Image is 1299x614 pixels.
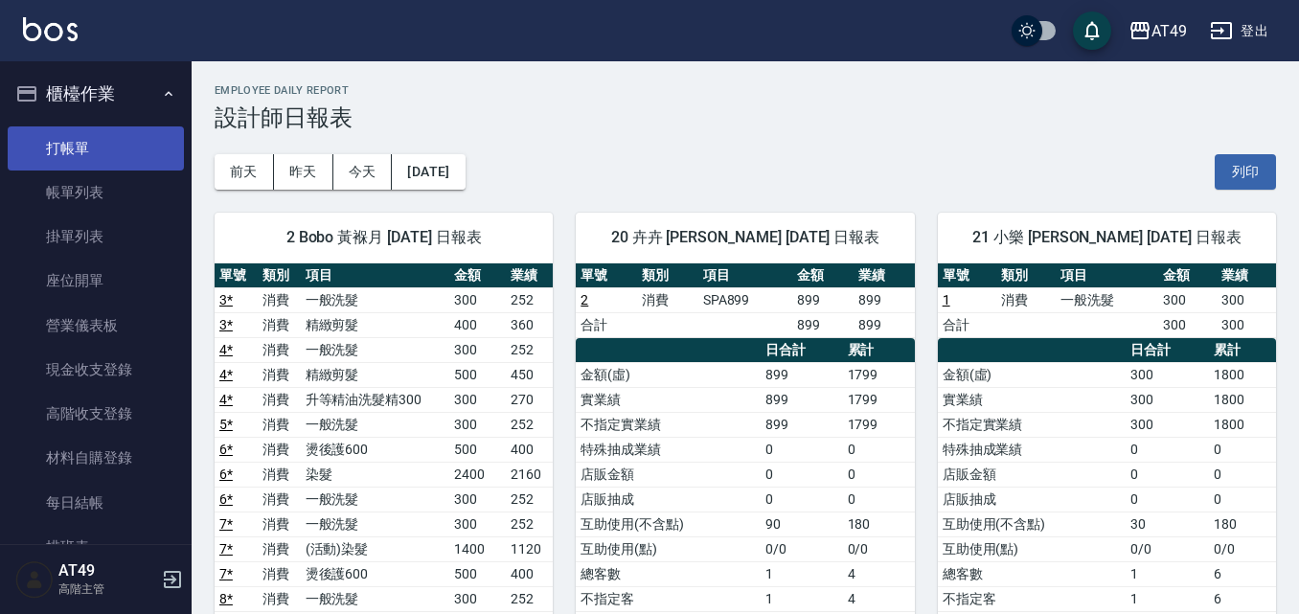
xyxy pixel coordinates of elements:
[943,292,950,307] a: 1
[576,536,761,561] td: 互助使用(點)
[274,154,333,190] button: 昨天
[698,287,793,312] td: SPA899
[1217,312,1276,337] td: 300
[449,487,506,512] td: 300
[215,263,258,288] th: 單號
[761,387,842,412] td: 899
[215,84,1276,97] h2: Employee Daily Report
[1209,462,1276,487] td: 0
[333,154,393,190] button: 今天
[843,512,915,536] td: 180
[843,586,915,611] td: 4
[1056,263,1158,288] th: 項目
[1151,19,1187,43] div: AT49
[843,387,915,412] td: 1799
[258,412,301,437] td: 消費
[258,437,301,462] td: 消費
[938,312,997,337] td: 合計
[1209,512,1276,536] td: 180
[215,154,274,190] button: 前天
[506,387,553,412] td: 270
[301,412,449,437] td: 一般洗髮
[8,392,184,436] a: 高階收支登錄
[854,263,915,288] th: 業績
[938,362,1127,387] td: 金額(虛)
[576,263,914,338] table: a dense table
[258,512,301,536] td: 消費
[1209,586,1276,611] td: 6
[506,536,553,561] td: 1120
[1158,287,1218,312] td: 300
[258,287,301,312] td: 消費
[449,586,506,611] td: 300
[843,412,915,437] td: 1799
[301,512,449,536] td: 一般洗髮
[938,462,1127,487] td: 店販金額
[1158,312,1218,337] td: 300
[258,387,301,412] td: 消費
[843,536,915,561] td: 0/0
[1126,561,1209,586] td: 1
[449,512,506,536] td: 300
[938,263,1276,338] table: a dense table
[843,437,915,462] td: 0
[258,362,301,387] td: 消費
[506,312,553,337] td: 360
[1126,512,1209,536] td: 30
[8,348,184,392] a: 現金收支登錄
[698,263,793,288] th: 項目
[8,126,184,171] a: 打帳單
[961,228,1253,247] span: 21 小樂 [PERSON_NAME] [DATE] 日報表
[506,487,553,512] td: 252
[761,462,842,487] td: 0
[449,462,506,487] td: 2400
[58,561,156,580] h5: AT49
[1126,362,1209,387] td: 300
[301,437,449,462] td: 燙後護600
[637,263,698,288] th: 類別
[1073,11,1111,50] button: save
[576,437,761,462] td: 特殊抽成業績
[576,263,637,288] th: 單號
[392,154,465,190] button: [DATE]
[1217,263,1276,288] th: 業績
[792,312,854,337] td: 899
[449,263,506,288] th: 金額
[58,580,156,598] p: 高階主管
[301,387,449,412] td: 升等精油洗髮精300
[301,487,449,512] td: 一般洗髮
[506,412,553,437] td: 252
[506,263,553,288] th: 業績
[506,462,553,487] td: 2160
[301,337,449,362] td: 一般洗髮
[792,263,854,288] th: 金額
[8,525,184,569] a: 排班表
[1126,586,1209,611] td: 1
[506,287,553,312] td: 252
[938,561,1127,586] td: 總客數
[576,312,637,337] td: 合計
[1209,487,1276,512] td: 0
[576,487,761,512] td: 店販抽成
[506,586,553,611] td: 252
[996,287,1056,312] td: 消費
[301,287,449,312] td: 一般洗髮
[449,561,506,586] td: 500
[761,338,842,363] th: 日合計
[301,362,449,387] td: 精緻剪髮
[301,312,449,337] td: 精緻剪髮
[1209,362,1276,387] td: 1800
[938,387,1127,412] td: 實業績
[301,462,449,487] td: 染髮
[449,437,506,462] td: 500
[449,387,506,412] td: 300
[301,536,449,561] td: (活動)染髮
[843,487,915,512] td: 0
[8,69,184,119] button: 櫃檯作業
[258,462,301,487] td: 消費
[8,436,184,480] a: 材料自購登錄
[843,338,915,363] th: 累計
[599,228,891,247] span: 20 卉卉 [PERSON_NAME] [DATE] 日報表
[792,287,854,312] td: 899
[1209,561,1276,586] td: 6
